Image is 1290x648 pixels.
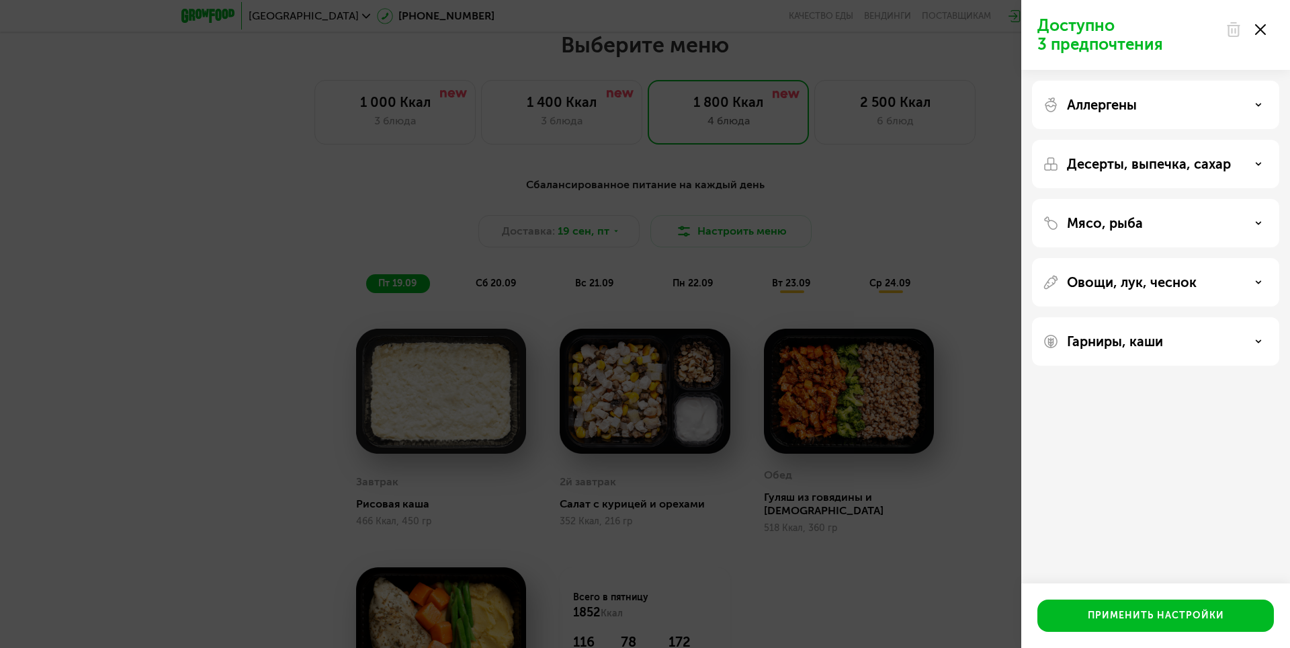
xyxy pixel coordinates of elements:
[1037,600,1274,632] button: Применить настройки
[1067,156,1231,172] p: Десерты, выпечка, сахар
[1067,215,1143,231] p: Мясо, рыба
[1067,333,1163,350] p: Гарниры, каши
[1088,609,1224,622] div: Применить настройки
[1067,97,1137,113] p: Аллергены
[1067,274,1197,290] p: Овощи, лук, чеснок
[1037,16,1217,54] p: Доступно 3 предпочтения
